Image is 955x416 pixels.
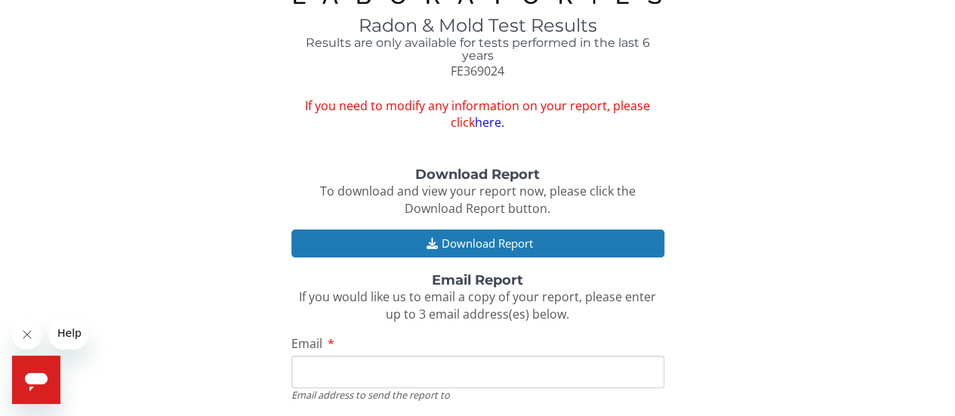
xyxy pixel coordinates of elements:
[475,114,504,131] a: here.
[48,316,88,350] iframe: Message from company
[291,16,664,35] h1: Radon & Mold Test Results
[291,388,664,402] div: Email address to send the report to
[299,288,656,322] span: If you would like us to email a copy of your report, please enter up to 3 email address(es) below.
[320,183,636,217] span: To download and view your report now, please click the Download Report button.
[432,272,523,288] strong: Email Report
[291,335,322,352] span: Email
[12,319,42,350] iframe: Close message
[291,97,664,132] span: If you need to modify any information on your report, please click
[451,63,504,79] span: FE369024
[291,36,664,63] h4: Results are only available for tests performed in the last 6 years
[291,230,664,257] button: Download Report
[12,356,60,404] iframe: Button to launch messaging window
[415,166,540,183] strong: Download Report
